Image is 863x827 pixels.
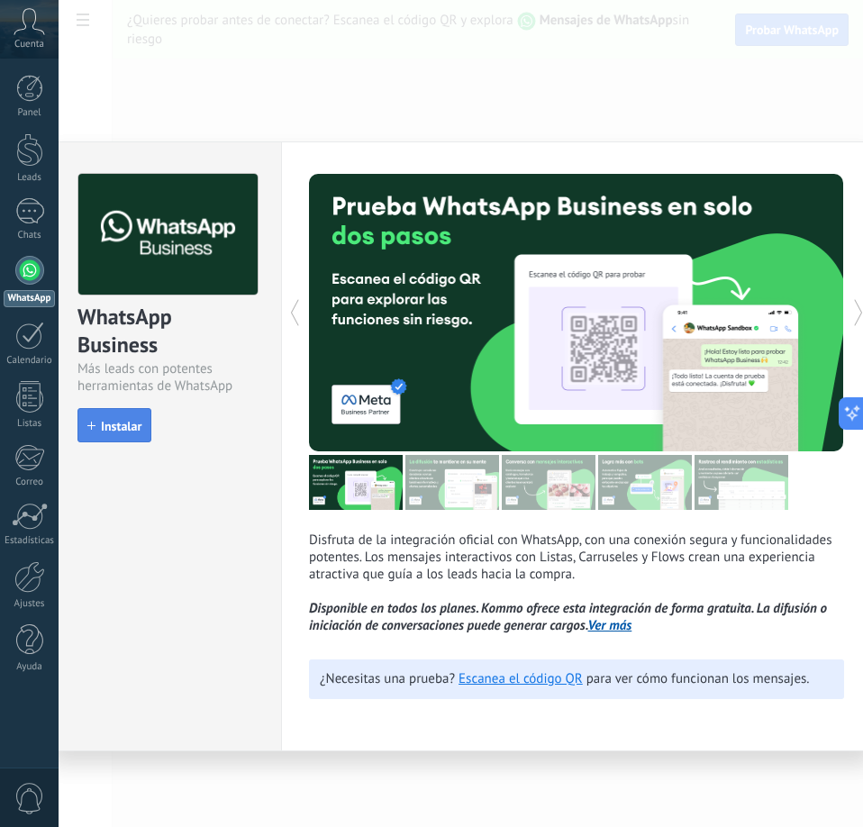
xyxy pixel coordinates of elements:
img: tour_image_1009fe39f4f058b759f0df5a2b7f6f06.png [502,455,595,510]
span: Cuenta [14,39,44,50]
div: Más leads con potentes herramientas de WhatsApp [77,360,255,395]
div: Ayuda [4,661,56,673]
img: tour_image_cc377002d0016b7ebaeb4dbe65cb2175.png [695,455,788,510]
div: Ajustes [4,598,56,610]
div: Correo [4,477,56,488]
div: Calendario [4,355,56,367]
div: Leads [4,172,56,184]
img: tour_image_62c9952fc9cf984da8d1d2aa2c453724.png [598,455,692,510]
img: tour_image_7a4924cebc22ed9e3259523e50fe4fd6.png [309,455,403,510]
a: Ver más [588,617,632,634]
span: ¿Necesitas una prueba? [320,670,455,687]
div: Panel [4,107,56,119]
p: Disfruta de la integración oficial con WhatsApp, con una conexión segura y funcionalidades potent... [309,532,844,634]
i: Disponible en todos los planes. Kommo ofrece esta integración de forma gratuita. La difusión o in... [309,600,827,634]
div: WhatsApp Business [77,303,255,360]
div: Listas [4,418,56,430]
div: Chats [4,230,56,241]
img: tour_image_cc27419dad425b0ae96c2716632553fa.png [405,455,499,510]
span: Instalar [101,420,141,432]
img: logo_main.png [78,174,258,295]
span: para ver cómo funcionan los mensajes. [586,670,810,687]
a: Escanea el código QR [459,670,583,687]
div: WhatsApp [4,290,55,307]
button: Instalar [77,408,151,442]
div: Estadísticas [4,535,56,547]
